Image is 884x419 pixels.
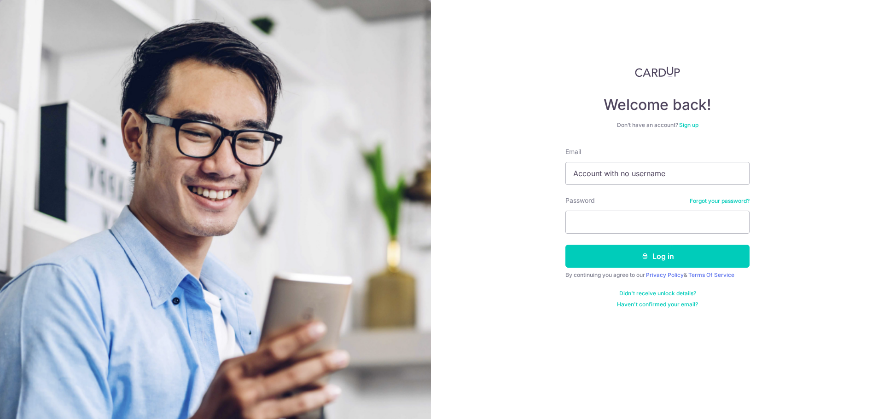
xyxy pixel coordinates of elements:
a: Terms Of Service [688,271,734,278]
button: Log in [565,245,750,268]
label: Email [565,147,581,156]
img: CardUp Logo [635,66,680,77]
div: By continuing you agree to our & [565,271,750,279]
div: Don’t have an account? [565,121,750,129]
a: Didn't receive unlock details? [619,290,696,297]
a: Haven't confirmed your email? [617,301,698,308]
a: Forgot your password? [690,197,750,205]
a: Sign up [679,121,698,128]
input: Enter your Email [565,162,750,185]
label: Password [565,196,595,205]
h4: Welcome back! [565,96,750,114]
a: Privacy Policy [646,271,684,278]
